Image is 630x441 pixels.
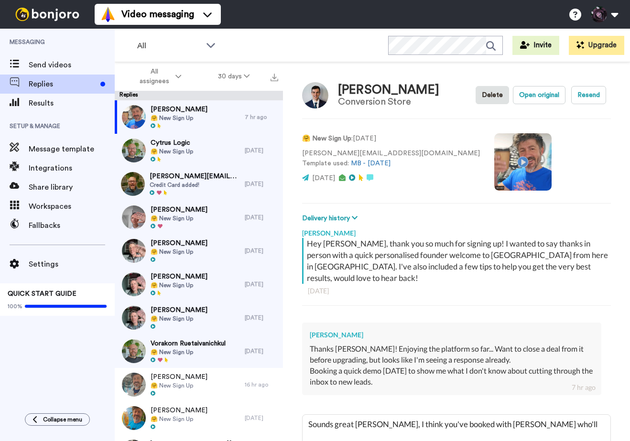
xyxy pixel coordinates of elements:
[115,401,283,435] a: [PERSON_NAME]🤗 New Sign Up[DATE]
[115,334,283,368] a: Vorakorn Ruetaivanichkul🤗 New Sign Up[DATE]
[29,78,97,90] span: Replies
[151,382,207,389] span: 🤗 New Sign Up
[151,406,207,415] span: [PERSON_NAME]
[8,302,22,310] span: 100%
[310,330,594,340] div: [PERSON_NAME]
[29,220,115,231] span: Fallbacks
[151,148,193,155] span: 🤗 New Sign Up
[100,7,116,22] img: vm-color.svg
[151,348,226,356] span: 🤗 New Sign Up
[572,383,596,392] div: 7 hr ago
[310,366,594,387] div: Booking a quick demo [DATE] to show me what I don't know about cutting through the inbox to new l...
[117,63,200,90] button: All assignees
[115,167,283,201] a: [PERSON_NAME][EMAIL_ADDRESS][DOMAIN_NAME]Credit Card added![DATE]
[122,306,146,330] img: f10ed394-d962-4f26-9dbc-02d848830d77-thumb.jpg
[151,105,207,114] span: [PERSON_NAME]
[115,368,283,401] a: [PERSON_NAME]🤗 New Sign Up16 hr ago
[115,301,283,334] a: [PERSON_NAME]🤗 New Sign Up[DATE]
[151,272,207,281] span: [PERSON_NAME]
[151,238,207,248] span: [PERSON_NAME]
[29,201,115,212] span: Workspaces
[151,305,207,315] span: [PERSON_NAME]
[571,86,606,104] button: Resend
[271,74,278,81] img: export.svg
[122,272,146,296] img: 587bb185-235c-4b5b-8672-f5e82b8e3d41-thumb.jpg
[150,181,240,189] span: Credit Card added!
[312,175,335,182] span: [DATE]
[29,162,115,174] span: Integrations
[122,406,146,430] img: dbe9cd5f-600b-4a5f-b476-a11dd53300d3-thumb.jpg
[29,143,115,155] span: Message template
[302,224,611,238] div: [PERSON_NAME]
[29,182,115,193] span: Share library
[122,105,146,129] img: 744394c8-df64-4a2d-8502-c10426c0d135-thumb.jpg
[137,40,201,52] span: All
[200,68,268,85] button: 30 days
[29,258,115,270] span: Settings
[151,138,193,148] span: Cytrus Logic
[115,201,283,234] a: [PERSON_NAME]🤗 New Sign Up[DATE]
[245,214,278,221] div: [DATE]
[43,416,82,423] span: Collapse menu
[245,414,278,422] div: [DATE]
[310,344,594,366] div: Thanks [PERSON_NAME]! Enjoying the platform so far... Want to close a deal from it before upgradi...
[245,247,278,255] div: [DATE]
[135,67,174,86] span: All assignees
[513,86,565,104] button: Open original
[302,213,360,224] button: Delivery history
[121,8,194,21] span: Video messaging
[115,234,283,268] a: [PERSON_NAME]🤗 New Sign Up[DATE]
[25,413,90,426] button: Collapse menu
[308,286,605,296] div: [DATE]
[151,205,207,215] span: [PERSON_NAME]
[122,373,146,397] img: 7d30f020-bf1c-4e68-984f-a9e9165c22cb-thumb.jpg
[245,381,278,388] div: 16 hr ago
[122,339,146,363] img: f33cda64-340f-4753-b3ac-5768991b72f7-thumb.jpg
[151,372,207,382] span: [PERSON_NAME]
[307,238,608,284] div: Hey [PERSON_NAME], thank you so much for signing up! I wanted to say thanks in person with a quic...
[29,97,115,109] span: Results
[245,113,278,121] div: 7 hr ago
[150,172,240,181] span: [PERSON_NAME][EMAIL_ADDRESS][DOMAIN_NAME]
[151,248,207,256] span: 🤗 New Sign Up
[115,100,283,134] a: [PERSON_NAME]🤗 New Sign Up7 hr ago
[115,91,283,100] div: Replies
[512,36,559,55] button: Invite
[245,180,278,188] div: [DATE]
[245,280,278,288] div: [DATE]
[151,215,207,222] span: 🤗 New Sign Up
[302,135,351,142] strong: 🤗 New Sign Up
[302,134,480,144] p: : [DATE]
[569,36,624,55] button: Upgrade
[29,59,115,71] span: Send videos
[268,69,281,84] button: Export all results that match these filters now.
[122,205,146,229] img: 6a42e8aa-c9a8-4302-90c1-d0547754cef2-thumb.jpg
[476,86,509,104] button: Delete
[245,314,278,322] div: [DATE]
[245,147,278,154] div: [DATE]
[121,172,145,196] img: ac519f94-ef5f-4835-b5e1-51563c9d4347-thumb.jpg
[245,347,278,355] div: [DATE]
[115,268,283,301] a: [PERSON_NAME]🤗 New Sign Up[DATE]
[302,149,480,169] p: [PERSON_NAME][EMAIL_ADDRESS][DOMAIN_NAME] Template used:
[351,160,391,167] a: MB - [DATE]
[122,239,146,263] img: 605b730f-86d2-4b1c-ad08-0fdc43cc8c10-thumb.jpg
[338,97,439,107] div: Conversion Store
[122,139,146,162] img: e199515a-91b6-4450-a8ef-b2f175c38227-thumb.jpg
[151,339,226,348] span: Vorakorn Ruetaivanichkul
[302,82,328,108] img: Image of Michael Tucker
[338,83,439,97] div: [PERSON_NAME]
[151,315,207,323] span: 🤗 New Sign Up
[151,415,207,423] span: 🤗 New Sign Up
[115,134,283,167] a: Cytrus Logic🤗 New Sign Up[DATE]
[151,114,207,122] span: 🤗 New Sign Up
[11,8,83,21] img: bj-logo-header-white.svg
[8,290,76,297] span: QUICK START GUIDE
[151,281,207,289] span: 🤗 New Sign Up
